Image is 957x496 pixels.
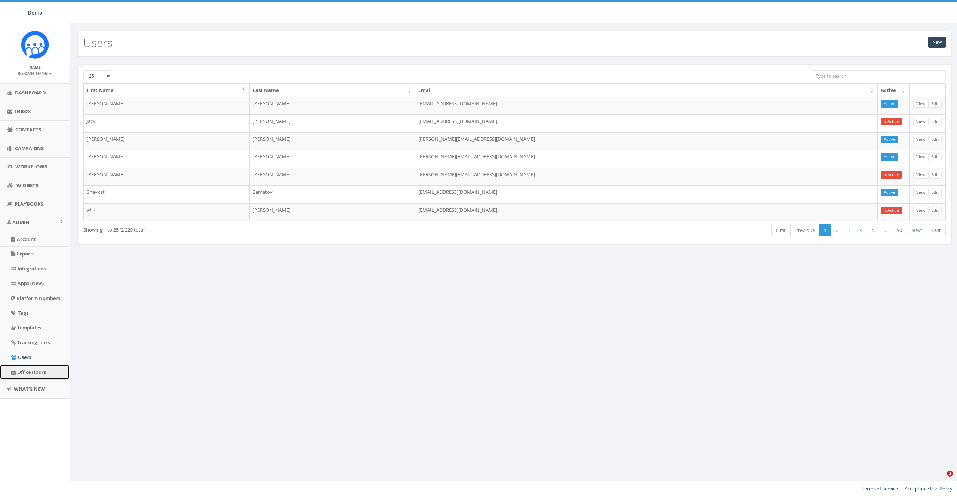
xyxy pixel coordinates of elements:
a: Edit [928,100,942,108]
span: Widgets [16,182,38,189]
a: View [913,100,929,108]
td: [EMAIL_ADDRESS][DOMAIN_NAME] [415,185,878,203]
a: Active [881,136,898,143]
small: [PERSON_NAME] [18,71,52,76]
a: 3 [843,224,855,236]
a: Edit [928,118,942,125]
span: Campaigns [15,145,44,152]
td: [PERSON_NAME] [84,150,250,168]
td: Shavkat [84,185,250,203]
a: 5 [867,224,879,236]
a: View [913,153,929,161]
span: Inbox [15,108,31,115]
span: Dashboard [15,89,46,96]
a: Active [881,100,898,108]
a: View [913,171,929,179]
td: [EMAIL_ADDRESS][DOMAIN_NAME] [415,97,878,115]
td: [PERSON_NAME] [250,132,416,150]
span: What's New [14,385,45,392]
a: View [913,189,929,196]
img: Icon_1.png [21,31,49,59]
th: Active: activate to sort column ascending [878,84,910,97]
a: Acceptable Use Policy [905,485,953,492]
a: 2 [831,224,843,236]
a: Next [907,224,927,236]
span: Admin [12,219,30,226]
a: Terms of Service [862,485,898,492]
input: Type to search [812,70,946,81]
a: 1 [819,224,831,236]
span: Contacts [15,126,41,133]
td: [PERSON_NAME][EMAIL_ADDRESS][DOMAIN_NAME] [415,150,878,168]
a: Active [881,189,898,196]
td: [PERSON_NAME] [84,168,250,186]
td: [PERSON_NAME][EMAIL_ADDRESS][DOMAIN_NAME] [415,132,878,150]
span: Demo [28,9,43,16]
td: [PERSON_NAME] [250,114,416,132]
td: Will [84,203,250,221]
a: First [771,224,791,236]
a: View [913,136,929,143]
a: [PERSON_NAME] [18,69,52,76]
a: … [879,224,892,236]
td: Jack [84,114,250,132]
a: View [913,207,929,214]
td: [PERSON_NAME] [84,97,250,115]
a: Edit [928,136,942,143]
a: InActive [881,207,902,214]
td: Samatov [250,185,416,203]
td: [PERSON_NAME] [250,97,416,115]
small: Name [29,65,41,70]
span: 2 [947,471,953,477]
a: 4 [855,224,867,236]
a: Active [881,153,898,161]
a: Edit [928,189,942,196]
iframe: Intercom live chat [932,471,950,489]
td: [PERSON_NAME] [84,132,250,150]
a: InActive [881,118,902,125]
th: Email: activate to sort column ascending [415,84,878,97]
td: [PERSON_NAME][EMAIL_ADDRESS][DOMAIN_NAME] [415,168,878,186]
a: 90 [892,224,907,236]
td: [PERSON_NAME] [250,168,416,186]
td: [EMAIL_ADDRESS][DOMAIN_NAME] [415,114,878,132]
td: [PERSON_NAME] [250,150,416,168]
td: [EMAIL_ADDRESS][DOMAIN_NAME] [415,203,878,221]
a: Edit [928,153,942,161]
a: Last [927,224,946,236]
a: View [913,118,929,125]
div: Showing 1 to 25 (2,229 total) [83,223,436,233]
a: Edit [928,207,942,214]
span: Playbooks [15,201,43,207]
td: [PERSON_NAME] [250,203,416,221]
th: Last Name: activate to sort column ascending [250,84,416,97]
a: Edit [928,171,942,179]
a: Previous [790,224,819,236]
span: Workflows [15,163,47,170]
a: InActive [881,171,902,179]
th: First Name: activate to sort column descending [84,84,250,97]
h2: Users [83,37,113,49]
a: New [928,37,946,48]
